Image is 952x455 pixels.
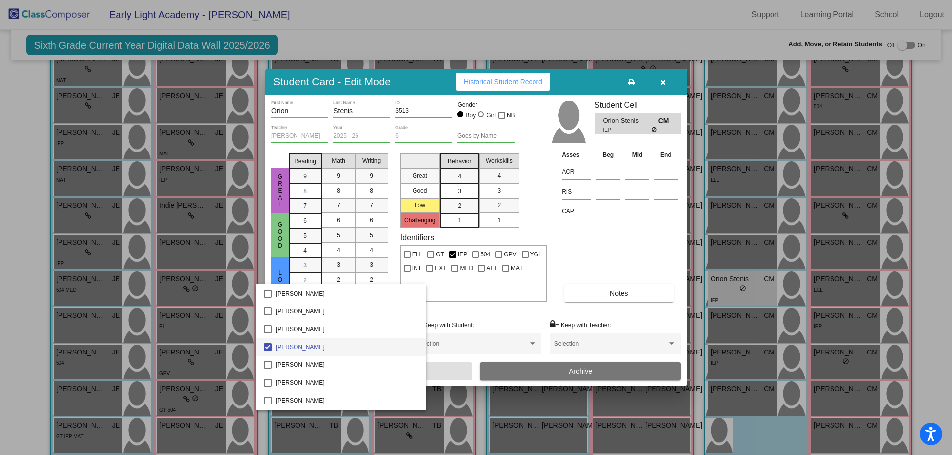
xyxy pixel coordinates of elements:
[276,303,418,320] span: [PERSON_NAME]
[276,409,418,427] span: [PERSON_NAME]
[276,285,418,303] span: [PERSON_NAME]
[276,374,418,392] span: [PERSON_NAME]
[276,338,418,356] span: [PERSON_NAME]
[276,320,418,338] span: [PERSON_NAME]
[276,356,418,374] span: [PERSON_NAME]
[276,392,418,409] span: [PERSON_NAME]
